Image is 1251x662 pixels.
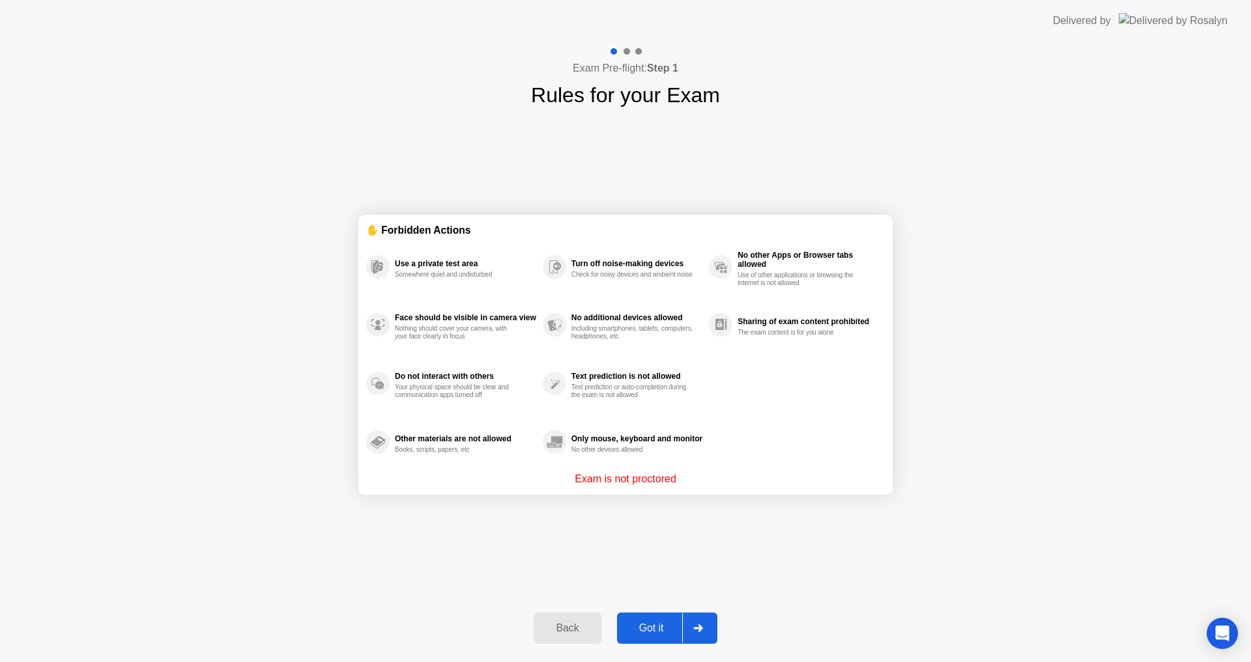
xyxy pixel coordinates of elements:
[647,62,678,74] b: Step 1
[571,372,702,381] div: Text prediction is not allowed
[366,223,885,238] div: ✋ Forbidden Actions
[395,372,536,381] div: Do not interact with others
[395,271,518,279] div: Somewhere quiet and undisturbed
[538,622,597,634] div: Back
[571,446,695,454] div: No other devices allowed
[738,329,861,337] div: The exam content is for you alone
[534,613,601,644] button: Back
[571,325,695,340] div: Including smartphones, tablets, computers, headphones, etc.
[395,383,518,399] div: Your physical space should be clear and communication apps turned off
[395,259,536,268] div: Use a private test area
[573,61,678,76] h4: Exam Pre-flight:
[738,251,878,269] div: No other Apps or Browser tabs allowed
[738,271,861,287] div: Use of other applications or browsing the internet is not allowed
[621,622,682,634] div: Got it
[1053,13,1111,29] div: Delivered by
[1207,618,1238,649] div: Open Intercom Messenger
[571,383,695,399] div: Text prediction or auto-completion during the exam is not allowed
[395,325,518,340] div: Nothing should cover your camera, with your face clearly in focus
[1119,13,1228,28] img: Delivered by Rosalyn
[571,313,702,322] div: No additional devices allowed
[575,471,676,487] p: Exam is not proctored
[395,446,518,454] div: Books, scripts, papers, etc
[738,317,878,326] div: Sharing of exam content prohibited
[571,259,702,268] div: Turn off noise-making devices
[395,434,536,443] div: Other materials are not allowed
[617,613,717,644] button: Got it
[571,271,695,279] div: Check for noisy devices and ambient noise
[571,434,702,443] div: Only mouse, keyboard and monitor
[531,79,720,111] h1: Rules for your Exam
[395,313,536,322] div: Face should be visible in camera view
